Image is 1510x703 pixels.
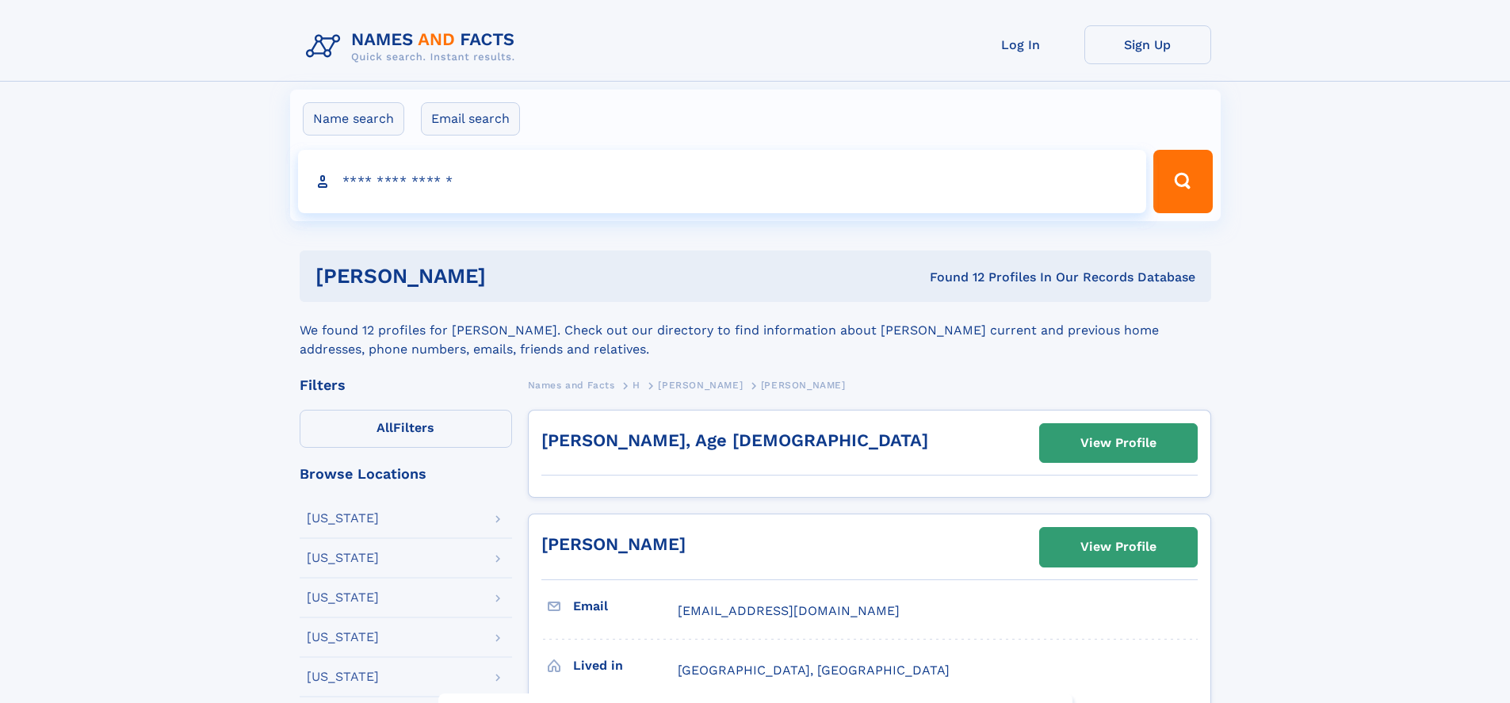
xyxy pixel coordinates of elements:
a: View Profile [1040,528,1197,566]
span: [GEOGRAPHIC_DATA], [GEOGRAPHIC_DATA] [678,663,950,678]
a: [PERSON_NAME] [658,375,743,395]
label: Filters [300,410,512,448]
img: Logo Names and Facts [300,25,528,68]
a: [PERSON_NAME] [541,534,686,554]
a: Log In [958,25,1084,64]
a: H [633,375,640,395]
a: Names and Facts [528,375,615,395]
span: H [633,380,640,391]
div: We found 12 profiles for [PERSON_NAME]. Check out our directory to find information about [PERSON... [300,302,1211,359]
div: [US_STATE] [307,631,379,644]
h3: Lived in [573,652,678,679]
div: [US_STATE] [307,671,379,683]
label: Email search [421,102,520,136]
a: [PERSON_NAME], Age [DEMOGRAPHIC_DATA] [541,430,928,450]
div: [US_STATE] [307,591,379,604]
h1: [PERSON_NAME] [315,266,708,286]
span: [PERSON_NAME] [658,380,743,391]
h3: Email [573,593,678,620]
a: View Profile [1040,424,1197,462]
a: Sign Up [1084,25,1211,64]
div: Found 12 Profiles In Our Records Database [708,269,1195,286]
div: [US_STATE] [307,512,379,525]
label: Name search [303,102,404,136]
div: [US_STATE] [307,552,379,564]
input: search input [298,150,1147,213]
div: View Profile [1080,425,1156,461]
span: [PERSON_NAME] [761,380,846,391]
span: [EMAIL_ADDRESS][DOMAIN_NAME] [678,603,900,618]
button: Search Button [1153,150,1212,213]
span: All [377,420,393,435]
div: View Profile [1080,529,1156,565]
div: Browse Locations [300,467,512,481]
div: Filters [300,378,512,392]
